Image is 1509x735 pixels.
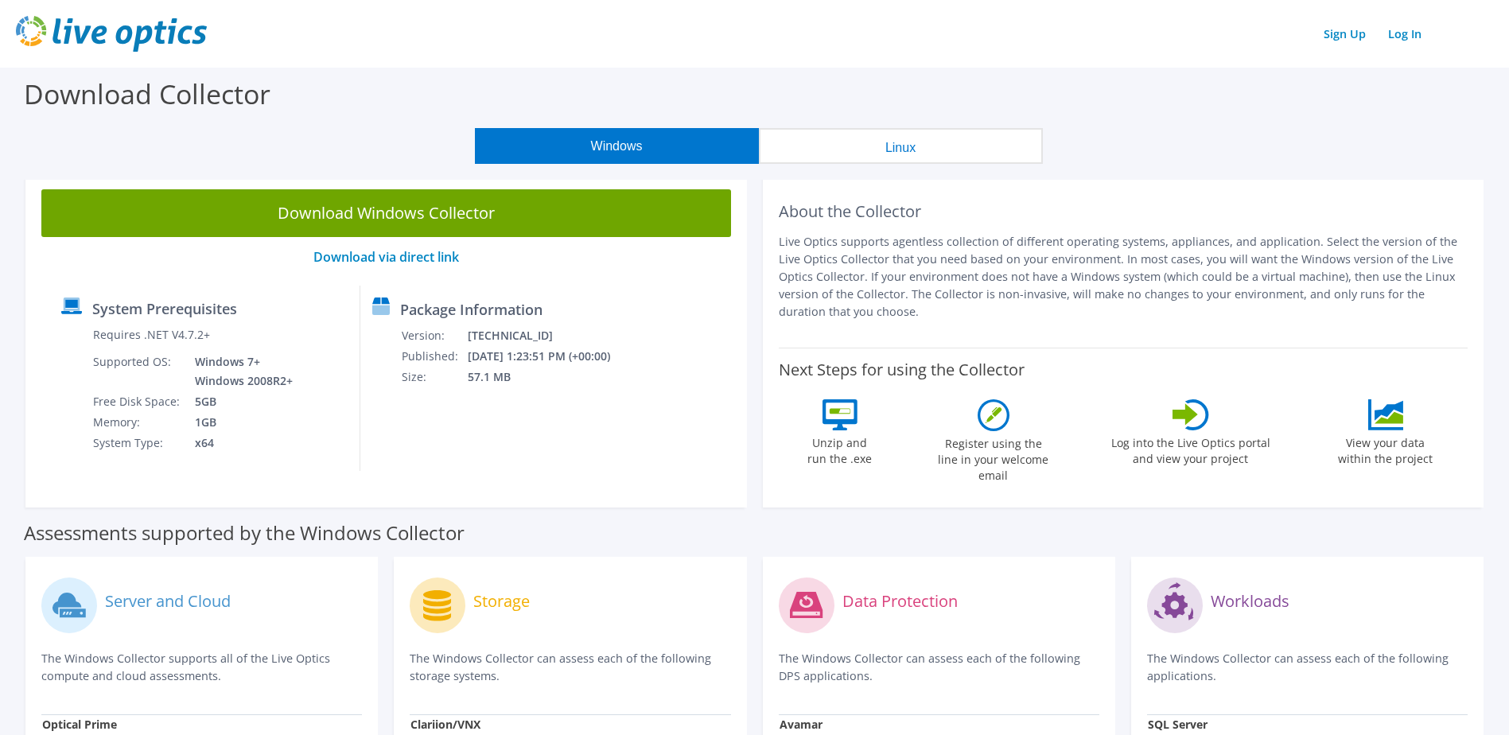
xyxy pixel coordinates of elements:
strong: Clariion/VNX [410,717,480,732]
td: Supported OS: [92,352,183,391]
label: Package Information [400,301,543,317]
label: Workloads [1211,593,1289,609]
label: Requires .NET V4.7.2+ [93,327,210,343]
label: Storage [473,593,530,609]
p: The Windows Collector can assess each of the following applications. [1147,650,1468,685]
label: Unzip and run the .exe [803,430,877,467]
a: Download Windows Collector [41,189,731,237]
label: Next Steps for using the Collector [779,360,1025,379]
a: Sign Up [1316,22,1374,45]
a: Download via direct link [313,248,459,266]
td: Free Disk Space: [92,391,183,412]
h2: About the Collector [779,202,1468,221]
td: x64 [183,433,296,453]
strong: Optical Prime [42,717,117,732]
p: The Windows Collector can assess each of the following DPS applications. [779,650,1099,685]
td: 57.1 MB [467,367,632,387]
td: 1GB [183,412,296,433]
td: Memory: [92,412,183,433]
img: live_optics_svg.svg [16,16,207,52]
p: The Windows Collector supports all of the Live Optics compute and cloud assessments. [41,650,362,685]
td: [TECHNICAL_ID] [467,325,632,346]
label: View your data within the project [1328,430,1443,467]
p: The Windows Collector can assess each of the following storage systems. [410,650,730,685]
strong: SQL Server [1148,717,1208,732]
td: Windows 7+ Windows 2008R2+ [183,352,296,391]
label: Log into the Live Optics portal and view your project [1110,430,1271,467]
label: Data Protection [842,593,958,609]
label: System Prerequisites [92,301,237,317]
td: Version: [401,325,467,346]
label: Download Collector [24,76,270,112]
label: Assessments supported by the Windows Collector [24,525,465,541]
button: Linux [759,128,1043,164]
button: Windows [475,128,759,164]
td: System Type: [92,433,183,453]
strong: Avamar [780,717,823,732]
td: [DATE] 1:23:51 PM (+00:00) [467,346,632,367]
label: Server and Cloud [105,593,231,609]
td: 5GB [183,391,296,412]
label: Register using the line in your welcome email [934,431,1053,484]
p: Live Optics supports agentless collection of different operating systems, appliances, and applica... [779,233,1468,321]
a: Log In [1380,22,1429,45]
td: Published: [401,346,467,367]
td: Size: [401,367,467,387]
